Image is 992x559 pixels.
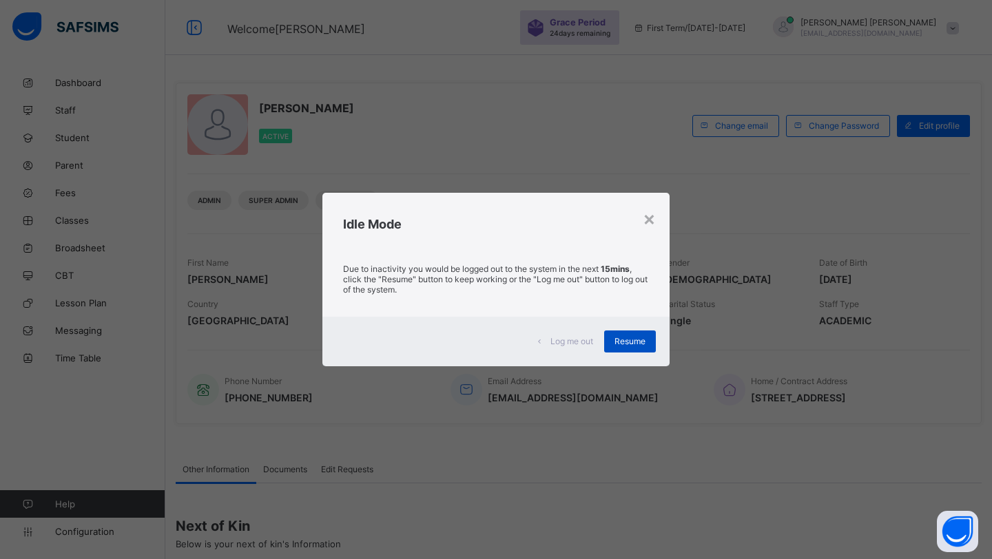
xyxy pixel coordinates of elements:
[614,336,645,346] span: Resume
[643,207,656,230] div: ×
[343,264,649,295] p: Due to inactivity you would be logged out to the system in the next , click the "Resume" button t...
[601,264,630,274] strong: 15mins
[550,336,593,346] span: Log me out
[343,217,649,231] h2: Idle Mode
[937,511,978,552] button: Open asap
